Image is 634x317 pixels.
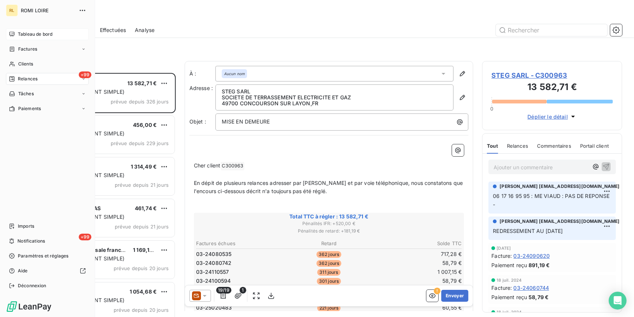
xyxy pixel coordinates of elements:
[189,85,213,91] span: Adresse :
[221,162,244,170] span: C300963
[18,223,34,230] span: Imports
[493,228,563,234] span: REDRESSEMENT AU [DATE]
[507,143,528,149] span: Relances
[189,118,206,125] span: Objet :
[115,224,169,230] span: prévue depuis 21 jours
[189,70,215,77] label: À :
[316,260,341,267] span: 362 jours
[491,284,512,292] span: Facture :
[196,304,232,311] span: 03-25020483
[6,301,52,313] img: Logo LeanPay
[497,246,511,250] span: [DATE]
[529,293,549,301] span: 58,79 €
[374,259,462,267] td: 58,79 €
[285,240,373,247] th: Retard
[36,73,176,317] div: grid
[317,278,341,285] span: 301 jours
[222,118,270,125] span: MISE EN DEMEURE
[580,143,609,149] span: Portail client
[491,252,512,260] span: Facture :
[222,89,448,95] p: STEG SARL
[500,183,620,190] span: [PERSON_NAME] [EMAIL_ADDRESS][DOMAIN_NAME]
[196,268,229,276] span: 03-24110557
[18,46,37,52] span: Factures
[195,220,463,227] span: Pénalités IFR : + 520,00 €
[195,228,463,234] span: Pénalités de retard : + 181,19 €
[194,180,465,195] span: En dépit de plusieurs relances adresser par [PERSON_NAME] et par voie téléphonique, nous constato...
[115,182,169,188] span: prévue depuis 21 jours
[194,162,221,169] span: Cher client
[79,234,91,240] span: +99
[513,252,550,260] span: 03-24090620
[317,305,341,311] span: 221 jours
[130,288,157,295] span: 1 054,68 €
[529,261,550,269] span: 891,19 €
[17,238,45,244] span: Notifications
[18,61,33,67] span: Clients
[497,278,521,282] span: 18 juil. 2024
[374,250,462,258] td: 717,28 €
[374,240,462,247] th: Solde TTC
[216,287,231,294] span: 19/19
[18,76,38,82] span: Relances
[131,163,157,170] span: 1 314,49 €
[493,193,611,208] span: 06 17 16 95 95 : ME VIAUD : PAS DE REPONSE -
[487,143,498,149] span: Tout
[500,218,620,225] span: [PERSON_NAME] [EMAIL_ADDRESS][DOMAIN_NAME]
[133,247,158,253] span: 1 169,13 €
[18,31,52,38] span: Tableau de bord
[111,99,169,105] span: prévue depuis 326 jours
[491,80,613,95] h3: 13 582,71 €
[240,287,246,294] span: 1
[374,268,462,276] td: 1 007,15 €
[609,292,627,310] div: Open Intercom Messenger
[18,253,68,259] span: Paramètres et réglages
[513,284,549,292] span: 03-24060744
[133,122,157,128] span: 456,00 €
[6,4,18,16] div: RL
[496,24,607,36] input: Rechercher
[527,113,568,121] span: Déplier le détail
[18,90,34,97] span: Tâches
[317,269,340,276] span: 311 jours
[18,268,28,274] span: Aide
[316,251,341,258] span: 362 jours
[196,259,232,267] span: 03-24080742
[127,80,157,86] span: 13 582,71 €
[441,290,468,302] button: Envoyer
[490,106,493,112] span: 0
[491,293,527,301] span: Paiement reçu
[135,26,155,34] span: Analyse
[135,205,157,211] span: 461,74 €
[18,105,41,112] span: Paiements
[111,140,169,146] span: prévue depuis 229 jours
[374,277,462,285] td: 58,79 €
[114,265,169,271] span: prévue depuis 20 jours
[196,250,232,258] span: 03-24080535
[18,282,46,289] span: Déconnexion
[114,307,169,313] span: prévue depuis 20 jours
[537,143,571,149] span: Commentaires
[222,100,448,106] p: 49700 CONCOURSON SUR LAYON , FR
[196,277,231,285] span: 03-24100594
[491,70,613,80] span: STEG SARL - C300963
[224,71,245,76] em: Aucun nom
[525,112,579,121] button: Déplier le détail
[374,304,462,312] td: 60,55 €
[21,7,74,13] span: ROMI LOIRE
[196,240,284,247] th: Factures échues
[491,261,527,269] span: Paiement reçu
[79,71,91,78] span: +99
[222,95,448,100] p: SOCIETE DE TERRASSEMENT ELECTRICITE ET GAZ
[195,213,463,220] span: Total TTC à régler : 13 582,71 €
[100,26,126,34] span: Effectuées
[6,265,89,277] a: Aide
[497,310,521,314] span: 18 juil. 2024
